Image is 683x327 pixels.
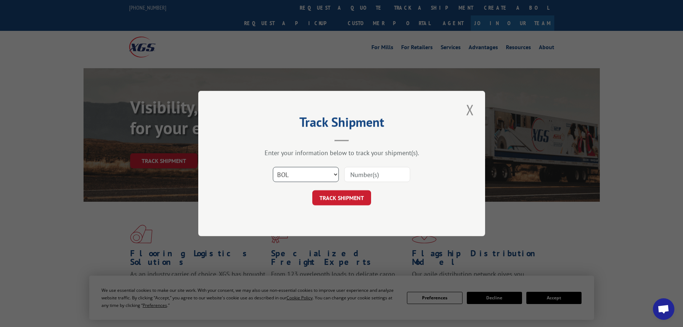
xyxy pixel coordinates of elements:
div: Enter your information below to track your shipment(s). [234,149,449,157]
input: Number(s) [344,167,410,182]
a: Open chat [653,298,674,320]
button: TRACK SHIPMENT [312,190,371,205]
button: Close modal [464,100,476,120]
h2: Track Shipment [234,117,449,131]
